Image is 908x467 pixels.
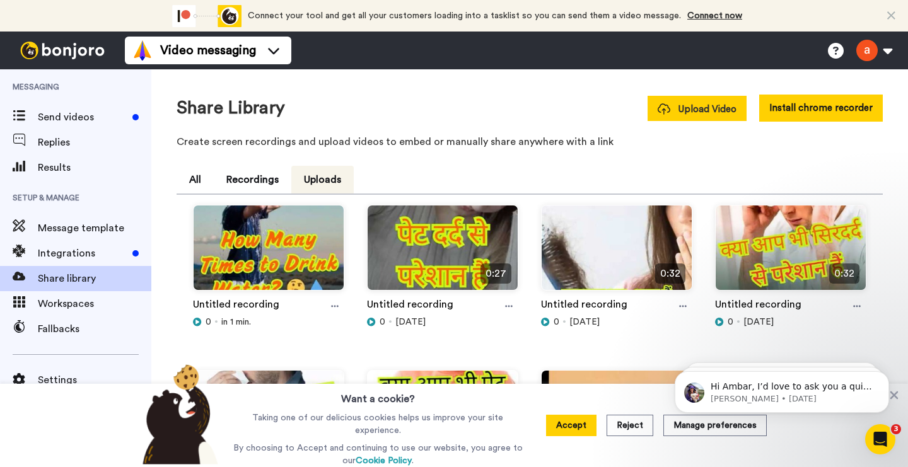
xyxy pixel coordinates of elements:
[655,263,685,284] span: 0:32
[715,316,866,328] div: [DATE]
[291,166,354,193] button: Uploads
[728,316,733,328] span: 0
[248,11,681,20] span: Connect your tool and get all your customers loading into a tasklist so you can send them a video...
[554,316,559,328] span: 0
[38,160,151,175] span: Results
[480,263,511,284] span: 0:27
[656,345,908,433] iframe: Intercom notifications message
[648,96,747,121] button: Upload Video
[38,321,151,337] span: Fallbacks
[542,371,692,466] img: 6d2ee48b-37b5-459f-a9d6-b64dfec6cc66_thumbnail_source_1723609199.jpg
[687,11,742,20] a: Connect now
[368,205,518,301] img: 6a7a85ac-08e3-4b6a-894f-89868523d306_thumbnail_source_1758600112.jpg
[193,316,344,328] div: in 1 min.
[38,246,127,261] span: Integrations
[131,364,224,464] img: bear-with-cookie.png
[716,205,866,301] img: 42ef86c0-c988-4d57-a343-9ba30cb1fb8c_thumbnail_source_1758427212.jpg
[368,371,518,466] img: 7d98a61c-d96e-4227-aa3c-cd8b713adde5_thumbnail_source_1758254774.jpg
[715,297,801,316] a: Untitled recording
[15,42,110,59] img: bj-logo-header-white.svg
[658,103,736,116] span: Upload Video
[367,297,453,316] a: Untitled recording
[55,49,218,60] p: Message from Amy, sent 71w ago
[367,316,518,328] div: [DATE]
[38,221,151,236] span: Message template
[380,316,385,328] span: 0
[829,263,859,284] span: 0:32
[865,424,895,454] iframe: Intercom live chat
[546,415,597,436] button: Accept
[160,42,256,59] span: Video messaging
[214,166,291,193] button: Recordings
[38,372,151,388] span: Settings
[172,5,242,27] div: animation
[230,412,526,437] p: Taking one of our delicious cookies helps us improve your site experience.
[194,205,344,301] img: b395ca4b-9bcb-49b2-bd5e-aa1598d5640c_thumbnail_source_1758771736.jpg
[38,135,151,150] span: Replies
[193,297,279,316] a: Untitled recording
[194,371,344,466] img: fac6a5d1-2fbd-4d27-afbb-63757cdb5522_thumbnail_source_1758339860.jpg
[541,316,692,328] div: [DATE]
[541,297,627,316] a: Untitled recording
[356,456,412,465] a: Cookie Policy
[132,40,153,61] img: vm-color.svg
[38,296,151,311] span: Workspaces
[542,205,692,301] img: 571dac46-c909-4cc4-93f3-753a4d8015e1_thumbnail_source_1758513059.jpg
[891,424,901,434] span: 3
[230,442,526,467] p: By choosing to Accept and continuing to use our website, you agree to our .
[38,110,127,125] span: Send videos
[206,316,211,328] span: 0
[177,98,285,118] h1: Share Library
[55,37,218,97] span: Hi Ambar, I’d love to ask you a quick question: If [PERSON_NAME] could introduce a new feature or...
[177,134,883,149] p: Create screen recordings and upload videos to embed or manually share anywhere with a link
[607,415,653,436] button: Reject
[38,271,151,286] span: Share library
[341,384,415,406] h3: Want a cookie?
[759,95,883,122] button: Install chrome recorder
[177,166,214,193] button: All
